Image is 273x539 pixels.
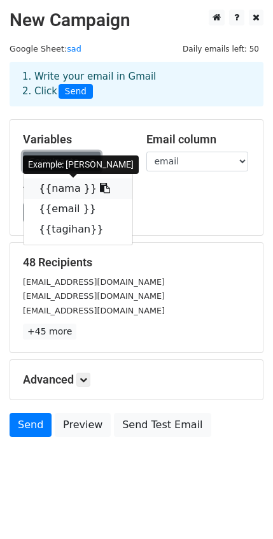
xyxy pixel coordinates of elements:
[23,373,250,387] h5: Advanced
[23,324,76,340] a: +45 more
[23,291,165,301] small: [EMAIL_ADDRESS][DOMAIN_NAME]
[24,178,132,199] a: {{nama }}
[67,44,81,54] a: sad
[23,277,165,287] small: [EMAIL_ADDRESS][DOMAIN_NAME]
[23,255,250,269] h5: 48 Recipients
[24,219,132,240] a: {{tagihan}}
[23,133,127,147] h5: Variables
[23,306,165,315] small: [EMAIL_ADDRESS][DOMAIN_NAME]
[10,44,81,54] small: Google Sheet:
[209,478,273,539] iframe: Chat Widget
[13,69,260,99] div: 1. Write your email in Gmail 2. Click
[10,413,52,437] a: Send
[24,199,132,219] a: {{email }}
[146,133,251,147] h5: Email column
[55,413,111,437] a: Preview
[114,413,211,437] a: Send Test Email
[59,84,93,99] span: Send
[178,44,263,54] a: Daily emails left: 50
[23,155,139,174] div: Example: [PERSON_NAME]
[178,42,263,56] span: Daily emails left: 50
[10,10,263,31] h2: New Campaign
